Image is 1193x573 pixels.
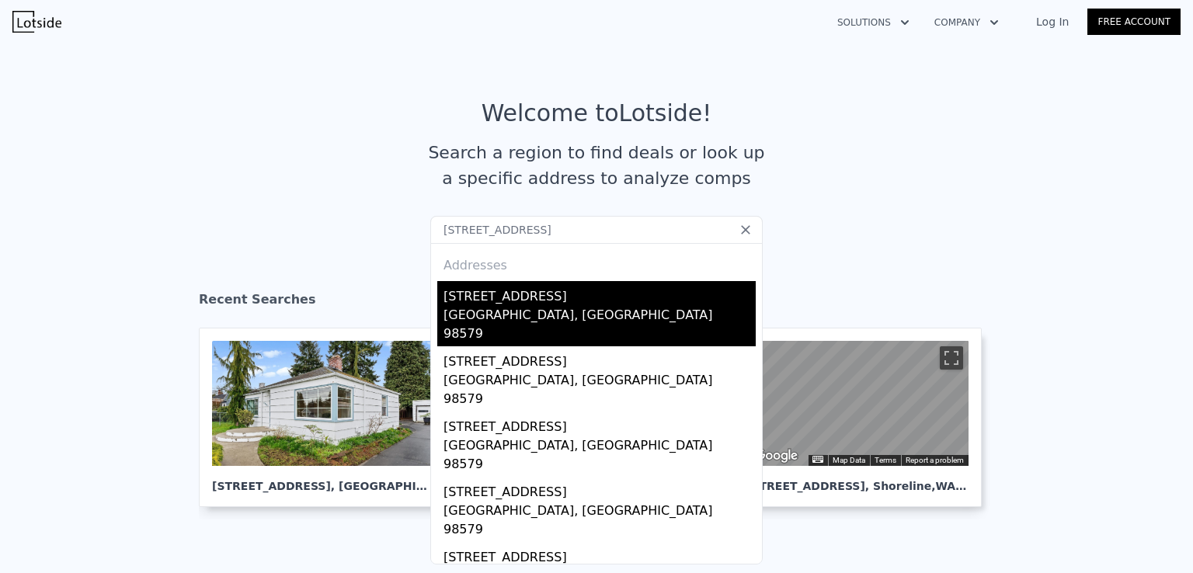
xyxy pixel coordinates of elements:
[430,216,763,244] input: Search an address or region...
[482,99,712,127] div: Welcome to Lotside !
[833,455,865,466] button: Map Data
[212,466,434,494] div: [STREET_ADDRESS] , [GEOGRAPHIC_DATA]
[423,140,770,191] div: Search a region to find deals or look up a specific address to analyze comps
[906,456,964,464] a: Report a problem
[443,477,756,502] div: [STREET_ADDRESS]
[443,502,756,542] div: [GEOGRAPHIC_DATA], [GEOGRAPHIC_DATA] 98579
[733,328,994,507] a: Map [STREET_ADDRESS], Shoreline,WA 98155
[931,480,997,492] span: , WA 98155
[443,281,756,306] div: [STREET_ADDRESS]
[1087,9,1181,35] a: Free Account
[746,466,969,494] div: [STREET_ADDRESS] , Shoreline
[746,341,969,466] div: Street View
[1017,14,1087,30] a: Log In
[746,341,969,466] div: Map
[750,446,802,466] img: Google
[443,346,756,371] div: [STREET_ADDRESS]
[825,9,922,36] button: Solutions
[750,446,802,466] a: Open this area in Google Maps (opens a new window)
[437,244,756,281] div: Addresses
[922,9,1011,36] button: Company
[12,11,61,33] img: Lotside
[443,306,756,346] div: [GEOGRAPHIC_DATA], [GEOGRAPHIC_DATA] 98579
[199,278,994,328] div: Recent Searches
[443,412,756,436] div: [STREET_ADDRESS]
[443,436,756,477] div: [GEOGRAPHIC_DATA], [GEOGRAPHIC_DATA] 98579
[875,456,896,464] a: Terms (opens in new tab)
[443,542,756,567] div: [STREET_ADDRESS]
[940,346,963,370] button: Toggle fullscreen view
[199,328,460,507] a: [STREET_ADDRESS], [GEOGRAPHIC_DATA]
[812,456,823,463] button: Keyboard shortcuts
[443,371,756,412] div: [GEOGRAPHIC_DATA], [GEOGRAPHIC_DATA] 98579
